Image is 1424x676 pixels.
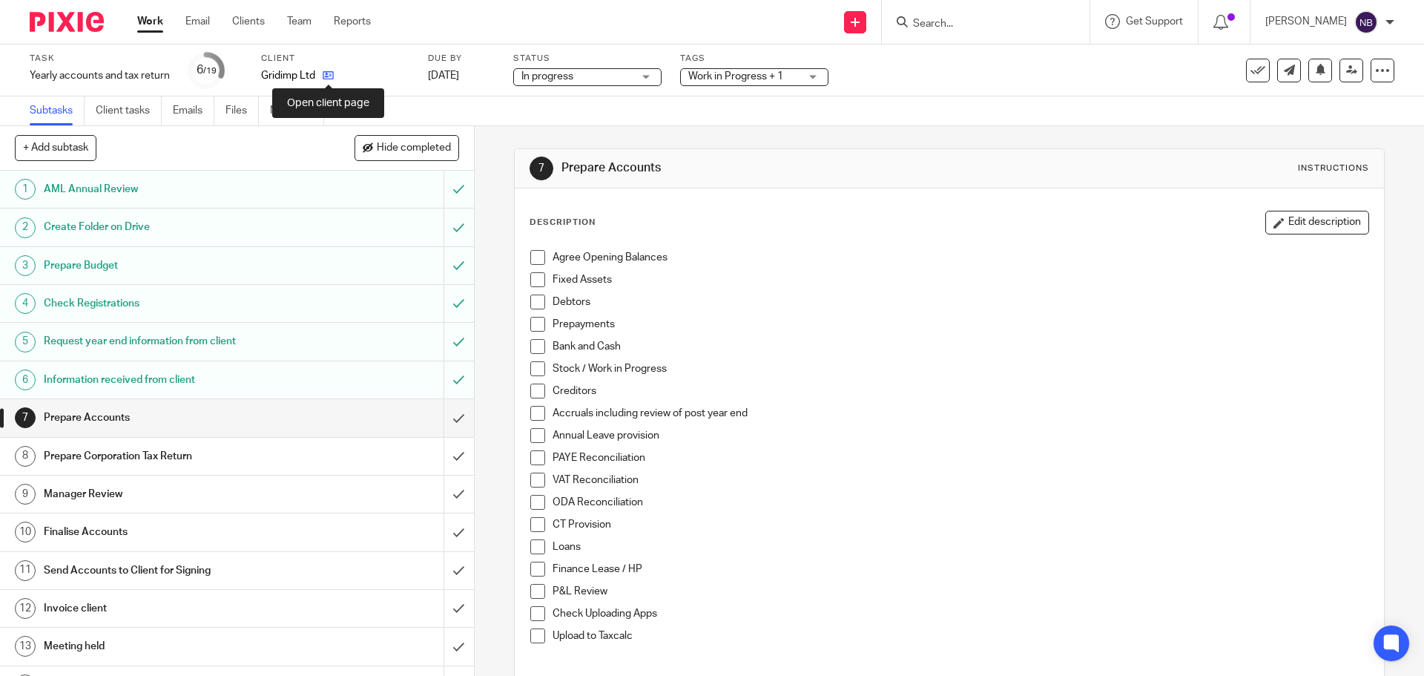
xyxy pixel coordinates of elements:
[15,446,36,467] div: 8
[30,96,85,125] a: Subtasks
[44,330,300,352] h1: Request year end information from client
[232,14,265,29] a: Clients
[355,135,459,160] button: Hide completed
[15,522,36,542] div: 10
[44,483,300,505] h1: Manager Review
[44,521,300,543] h1: Finalise Accounts
[44,178,300,200] h1: AML Annual Review
[1265,14,1347,29] p: [PERSON_NAME]
[530,157,553,180] div: 7
[173,96,214,125] a: Emails
[688,71,783,82] span: Work in Progress + 1
[553,250,1368,265] p: Agree Opening Balances
[553,517,1368,532] p: CT Provision
[30,68,170,83] div: Yearly accounts and tax return
[553,606,1368,621] p: Check Uploading Apps
[553,295,1368,309] p: Debtors
[553,428,1368,443] p: Annual Leave provision
[15,135,96,160] button: + Add subtask
[44,407,300,429] h1: Prepare Accounts
[553,272,1368,287] p: Fixed Assets
[334,14,371,29] a: Reports
[553,339,1368,354] p: Bank and Cash
[287,14,311,29] a: Team
[15,484,36,505] div: 9
[44,216,300,238] h1: Create Folder on Drive
[553,406,1368,421] p: Accruals including review of post year end
[270,96,324,125] a: Notes (0)
[680,53,828,65] label: Tags
[428,70,459,81] span: [DATE]
[561,160,981,176] h1: Prepare Accounts
[553,361,1368,376] p: Stock / Work in Progress
[44,369,300,391] h1: Information received from client
[553,584,1368,599] p: P&L Review
[1126,16,1183,27] span: Get Support
[261,68,315,83] p: Gridimp Ltd
[15,332,36,352] div: 5
[553,473,1368,488] p: VAT Reconciliation
[15,598,36,619] div: 12
[1354,10,1378,34] img: svg%3E
[15,293,36,314] div: 4
[553,629,1368,643] p: Upload to Taxcalc
[44,635,300,657] h1: Meeting held
[513,53,662,65] label: Status
[197,62,217,79] div: 6
[15,407,36,428] div: 7
[377,142,451,154] span: Hide completed
[912,18,1045,31] input: Search
[553,539,1368,554] p: Loans
[15,217,36,238] div: 2
[30,12,104,32] img: Pixie
[30,53,170,65] label: Task
[15,636,36,657] div: 13
[530,217,596,229] p: Description
[521,71,573,82] span: In progress
[261,53,409,65] label: Client
[44,597,300,620] h1: Invoice client
[44,255,300,277] h1: Prepare Budget
[44,445,300,467] h1: Prepare Corporation Tax Return
[553,495,1368,510] p: ODA Reconciliation
[225,96,259,125] a: Files
[15,179,36,200] div: 1
[15,370,36,390] div: 6
[553,384,1368,398] p: Creditors
[44,292,300,315] h1: Check Registrations
[553,317,1368,332] p: Prepayments
[335,96,392,125] a: Audit logs
[15,560,36,581] div: 11
[15,255,36,276] div: 3
[1298,163,1369,174] div: Instructions
[1265,211,1369,234] button: Edit description
[185,14,210,29] a: Email
[553,450,1368,465] p: PAYE Reconciliation
[553,562,1368,577] p: Finance Lease / HP
[44,559,300,582] h1: Send Accounts to Client for Signing
[203,67,217,75] small: /19
[137,14,163,29] a: Work
[428,53,495,65] label: Due by
[96,96,162,125] a: Client tasks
